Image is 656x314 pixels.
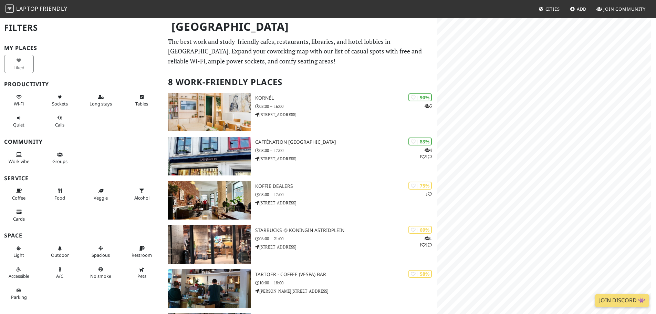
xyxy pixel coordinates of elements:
[86,243,116,261] button: Spacious
[55,122,64,128] span: Video/audio calls
[425,103,432,109] p: 3
[40,5,67,12] span: Friendly
[536,3,563,15] a: Cities
[137,273,146,279] span: Pet friendly
[9,158,29,164] span: People working
[90,101,112,107] span: Long stays
[164,225,437,264] a: Starbucks @ Koningin Astridplein | 69% 111 Starbucks @ Koningin Astridplein 06:00 – 21:00 [STREET...
[255,103,437,110] p: 08:00 – 16:00
[255,139,437,145] h3: Caffènation [GEOGRAPHIC_DATA]
[168,181,251,220] img: Koffie Dealers
[52,158,67,164] span: Group tables
[255,111,437,118] p: [STREET_ADDRESS]
[132,252,152,258] span: Restroom
[45,91,75,110] button: Sockets
[45,243,75,261] button: Outdoor
[134,195,149,201] span: Alcohol
[255,227,437,233] h3: Starbucks @ Koningin Astridplein
[127,264,157,282] button: Pets
[14,101,24,107] span: Stable Wi-Fi
[168,37,433,66] p: The best work and study-friendly cafes, restaurants, libraries, and hotel lobbies in [GEOGRAPHIC_...
[4,45,160,51] h3: My Places
[12,195,25,201] span: Coffee
[127,243,157,261] button: Restroom
[4,112,34,131] button: Quiet
[127,185,157,203] button: Alcohol
[255,200,437,206] p: [STREET_ADDRESS]
[545,6,560,12] span: Cities
[52,101,68,107] span: Power sockets
[168,93,251,131] img: Kornél
[255,95,437,101] h3: Kornél
[4,243,34,261] button: Light
[94,195,108,201] span: Veggie
[90,273,111,279] span: Smoke free
[4,285,34,303] button: Parking
[11,294,27,300] span: Parking
[56,273,63,279] span: Air conditioned
[168,225,251,264] img: Starbucks @ Koningin Astridplein
[567,3,590,15] a: Add
[86,91,116,110] button: Long stays
[86,264,116,282] button: No smoke
[135,101,148,107] span: Work-friendly tables
[13,252,24,258] span: Natural light
[164,181,437,220] a: Koffie Dealers | 75% 1 Koffie Dealers 08:00 – 17:00 [STREET_ADDRESS]
[127,91,157,110] button: Tables
[255,147,437,154] p: 08:00 – 17:00
[164,269,437,308] a: Tartoer - Coffee (Vespa) Bar | 58% Tartoer - Coffee (Vespa) Bar 10:00 – 18:00 [PERSON_NAME][STREE...
[255,244,437,250] p: [STREET_ADDRESS]
[168,137,251,175] img: Caffènation Antwerp City Center
[4,17,160,38] h2: Filters
[4,185,34,203] button: Coffee
[164,137,437,175] a: Caffènation Antwerp City Center | 83% 411 Caffènation [GEOGRAPHIC_DATA] 08:00 – 17:00 [STREET_ADD...
[92,252,110,258] span: Spacious
[13,216,25,222] span: Credit cards
[164,93,437,131] a: Kornél | 90% 3 Kornél 08:00 – 16:00 [STREET_ADDRESS]
[603,6,646,12] span: Join Community
[9,273,29,279] span: Accessible
[45,264,75,282] button: A/C
[4,149,34,167] button: Work vibe
[255,183,437,189] h3: Koffie Dealers
[255,235,437,242] p: 06:00 – 21:00
[13,122,24,128] span: Quiet
[45,185,75,203] button: Food
[408,270,432,278] div: | 58%
[255,191,437,198] p: 08:00 – 17:00
[255,155,437,162] p: [STREET_ADDRESS]
[4,139,160,145] h3: Community
[4,91,34,110] button: Wi-Fi
[4,264,34,282] button: Accessible
[168,269,251,308] img: Tartoer - Coffee (Vespa) Bar
[54,195,65,201] span: Food
[255,280,437,286] p: 10:00 – 18:00
[419,147,432,160] p: 4 1 1
[419,235,432,248] p: 1 1 1
[51,252,69,258] span: Outdoor area
[4,206,34,224] button: Cards
[45,149,75,167] button: Groups
[255,288,437,294] p: [PERSON_NAME][STREET_ADDRESS]
[86,185,116,203] button: Veggie
[408,182,432,190] div: | 75%
[408,226,432,234] div: | 69%
[16,5,39,12] span: Laptop
[408,93,432,101] div: | 90%
[166,17,436,36] h1: [GEOGRAPHIC_DATA]
[426,191,432,197] p: 1
[6,4,14,13] img: LaptopFriendly
[4,232,160,239] h3: Space
[408,138,432,145] div: | 83%
[577,6,587,12] span: Add
[4,175,160,182] h3: Service
[594,3,648,15] a: Join Community
[6,3,67,15] a: LaptopFriendly LaptopFriendly
[255,272,437,277] h3: Tartoer - Coffee (Vespa) Bar
[595,294,649,307] a: Join Discord 👾
[45,112,75,131] button: Calls
[168,72,433,93] h2: 8 Work-Friendly Places
[4,81,160,88] h3: Productivity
